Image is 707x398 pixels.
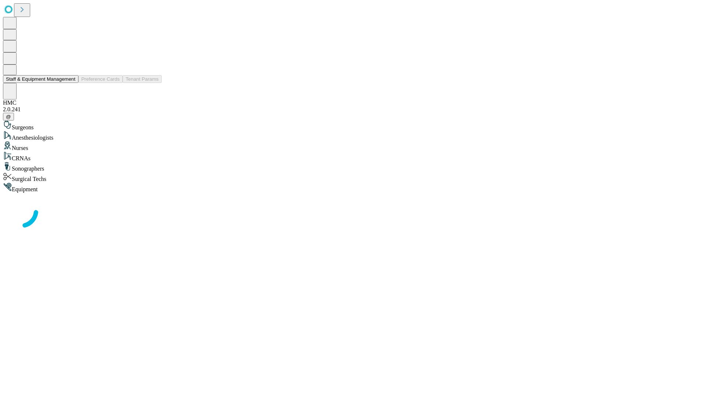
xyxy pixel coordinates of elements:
[3,141,704,151] div: Nurses
[3,75,78,83] button: Staff & Equipment Management
[123,75,162,83] button: Tenant Params
[3,131,704,141] div: Anesthesiologists
[3,182,704,193] div: Equipment
[3,113,14,121] button: @
[3,121,704,131] div: Surgeons
[3,151,704,162] div: CRNAs
[3,99,704,106] div: HMC
[78,75,123,83] button: Preference Cards
[3,162,704,172] div: Sonographers
[3,172,704,182] div: Surgical Techs
[3,106,704,113] div: 2.0.241
[6,114,11,119] span: @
